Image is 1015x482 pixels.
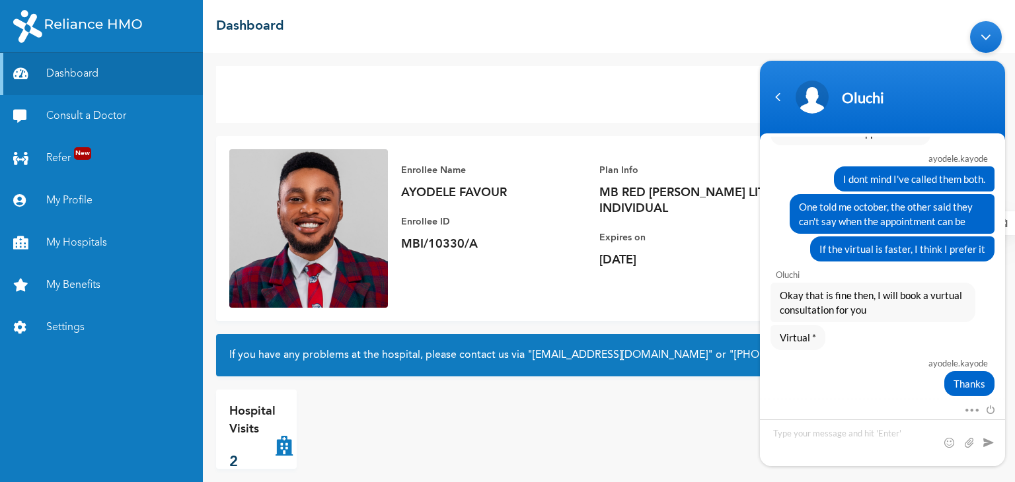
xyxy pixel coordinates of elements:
[216,17,284,36] h2: Dashboard
[13,10,142,43] img: RelianceHMO's Logo
[401,185,586,201] p: AYODELE FAVOUR
[229,403,276,438] p: Hospital Visits
[599,230,784,246] p: Expires on
[599,162,784,178] p: Plan Info
[229,149,388,308] img: Enrollee
[753,15,1012,473] iframe: SalesIQ Chatwindow
[74,147,91,160] span: New
[229,347,989,363] h2: If you have any problems at the hospital, please contact us via or and we will fix it immediately.
[229,452,276,473] p: 2
[401,236,586,252] p: MBI/10330/A
[527,350,713,361] a: "[EMAIL_ADDRESS][DOMAIN_NAME]"
[401,214,586,230] p: Enrollee ID
[599,185,784,217] p: MB RED [PERSON_NAME] LITE INDIVIDUAL
[729,350,831,361] a: "[PHONE_NUMBER]"
[599,252,784,268] p: [DATE]
[401,162,586,178] p: Enrollee Name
